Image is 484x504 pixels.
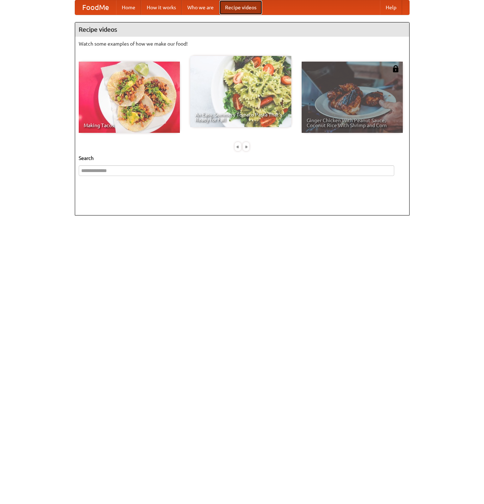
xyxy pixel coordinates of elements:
p: Watch some examples of how we make our food! [79,40,406,47]
span: Making Tacos [84,123,175,128]
a: Help [380,0,402,15]
a: How it works [141,0,182,15]
img: 483408.png [392,65,399,72]
a: FoodMe [75,0,116,15]
h5: Search [79,155,406,162]
a: Home [116,0,141,15]
span: An Easy, Summery Tomato Pasta That's Ready for Fall [195,112,286,122]
a: An Easy, Summery Tomato Pasta That's Ready for Fall [190,56,291,127]
a: Who we are [182,0,219,15]
a: Recipe videos [219,0,262,15]
div: » [243,142,249,151]
a: Making Tacos [79,62,180,133]
h4: Recipe videos [75,22,409,37]
div: « [235,142,241,151]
